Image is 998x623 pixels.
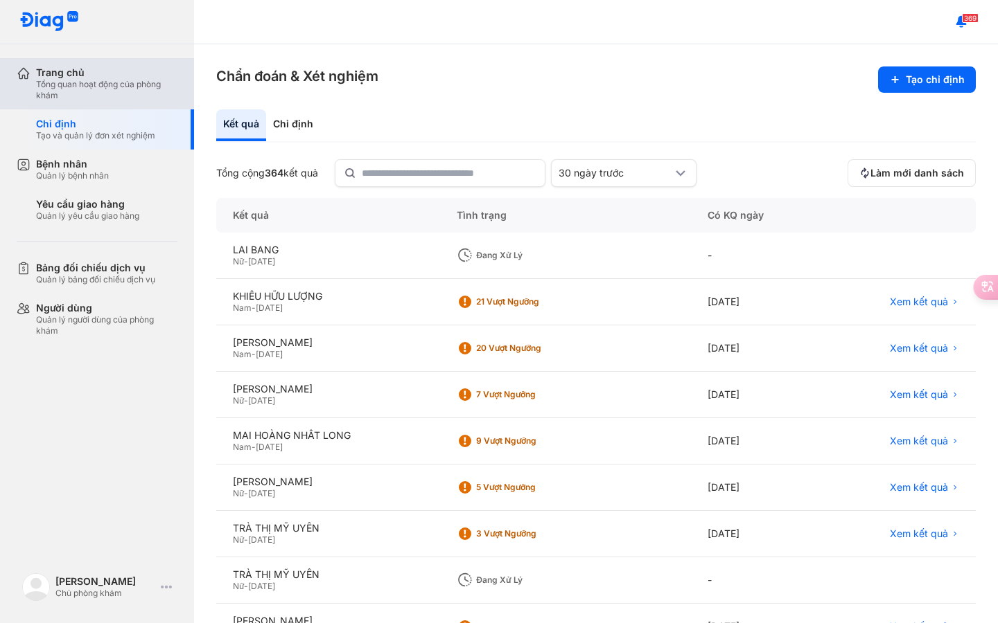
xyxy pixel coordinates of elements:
div: [DATE] [691,418,823,464]
div: [DATE] [691,372,823,418]
div: [PERSON_NAME] [233,383,423,395]
div: Bảng đối chiếu dịch vụ [36,262,155,274]
span: 364 [265,167,283,179]
img: logo [22,573,50,601]
div: Tổng cộng kết quả [216,167,318,179]
span: Làm mới danh sách [870,167,964,179]
div: - [691,233,823,279]
div: Yêu cầu giao hàng [36,198,139,210]
div: Có KQ ngày [691,198,823,233]
span: - [244,581,248,591]
span: - [252,442,256,452]
div: - [691,557,823,604]
span: [DATE] [248,581,275,591]
span: Nữ [233,581,244,591]
span: [DATE] [248,256,275,267]
div: [DATE] [691,464,823,511]
div: Người dùng [36,302,177,314]
span: Nữ [233,534,244,545]
button: Làm mới danh sách [848,159,976,187]
div: MAI HOÀNG NHẤT LONG [233,429,423,442]
div: Đang xử lý [476,575,587,586]
span: - [252,303,256,313]
div: TRÀ THỊ MỸ UYÊN [233,522,423,534]
span: - [244,534,248,545]
div: [PERSON_NAME] [233,336,423,349]
span: - [252,349,256,359]
div: Bệnh nhân [36,158,109,170]
span: Nam [233,442,252,452]
div: Chủ phòng khám [55,588,155,599]
span: - [244,395,248,406]
div: Tổng quan hoạt động của phòng khám [36,79,177,101]
span: Xem kết quả [890,527,948,540]
span: Xem kết quả [890,388,948,401]
span: 369 [962,13,979,23]
div: 7 Vượt ngưỡng [476,389,587,400]
span: [DATE] [248,534,275,545]
span: Xem kết quả [890,342,948,354]
img: logo [19,11,79,33]
span: [DATE] [256,349,283,359]
span: Nữ [233,395,244,406]
span: Xem kết quả [890,481,948,494]
div: Kết quả [216,109,266,141]
div: [PERSON_NAME] [233,476,423,488]
div: 20 Vượt ngưỡng [476,343,587,354]
div: Đang xử lý [476,250,587,261]
span: [DATE] [256,442,283,452]
div: [DATE] [691,279,823,325]
span: Xem kết quả [890,296,948,308]
span: Nữ [233,488,244,498]
div: Chỉ định [266,109,320,141]
div: Quản lý yêu cầu giao hàng [36,210,139,222]
span: - [244,488,248,498]
span: Nữ [233,256,244,267]
h3: Chẩn đoán & Xét nghiệm [216,66,378,86]
div: Quản lý bảng đối chiếu dịch vụ [36,274,155,285]
span: [DATE] [256,303,283,313]
button: Tạo chỉ định [878,66,976,93]
div: Trang chủ [36,66,177,79]
span: - [244,256,248,267]
div: [PERSON_NAME] [55,575,155,588]
div: 30 ngày trước [559,167,672,179]
span: Nam [233,349,252,359]
div: [DATE] [691,325,823,372]
div: 3 Vượt ngưỡng [476,528,587,539]
div: KHIẾU HỮU LƯỢNG [233,290,423,303]
span: [DATE] [248,395,275,406]
span: [DATE] [248,488,275,498]
div: LAI BANG [233,244,423,256]
div: Quản lý bệnh nhân [36,170,109,181]
div: Quản lý người dùng của phòng khám [36,314,177,336]
div: TRÀ THỊ MỸ UYÊN [233,568,423,581]
div: Kết quả [216,198,440,233]
span: Nam [233,303,252,313]
div: Chỉ định [36,118,155,130]
div: [DATE] [691,511,823,557]
div: 5 Vượt ngưỡng [476,482,587,493]
div: 21 Vượt ngưỡng [476,296,587,307]
div: 9 Vượt ngưỡng [476,435,587,446]
span: Xem kết quả [890,435,948,447]
div: Tình trạng [440,198,691,233]
div: Tạo và quản lý đơn xét nghiệm [36,130,155,141]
